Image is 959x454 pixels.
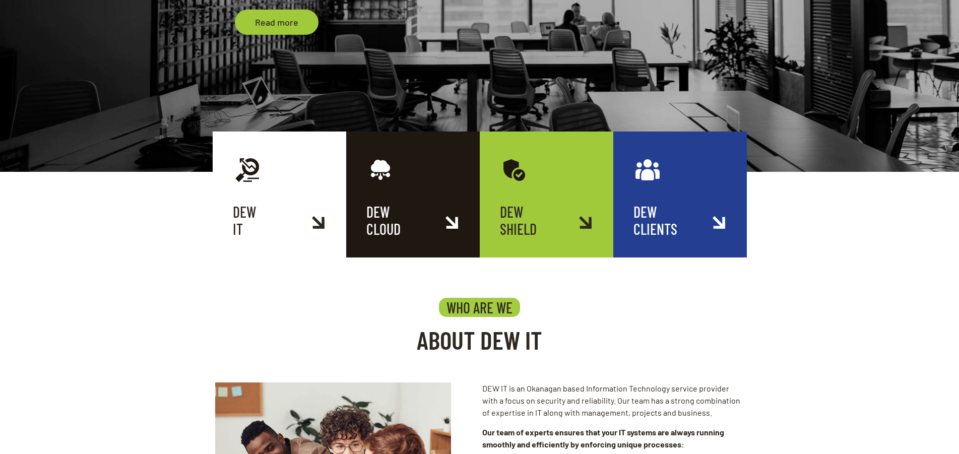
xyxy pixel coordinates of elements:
a: Read more [235,10,318,35]
a: DEWCLOUD [346,132,480,257]
a: DEWSHIELD [480,132,613,257]
p: DEW IT is an Okanagan based Information Technology service provider with a focus on security and ... [482,382,744,419]
strong: Our team of experts ensures that your IT systems are always running smoothly and efficiently by e... [482,427,724,449]
h2: ABOUT DEW IT [307,325,652,355]
a: DEWCLIENTS [613,132,747,257]
a: DEWIT [213,132,346,257]
h4: WHO ARE WE [439,298,520,317]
